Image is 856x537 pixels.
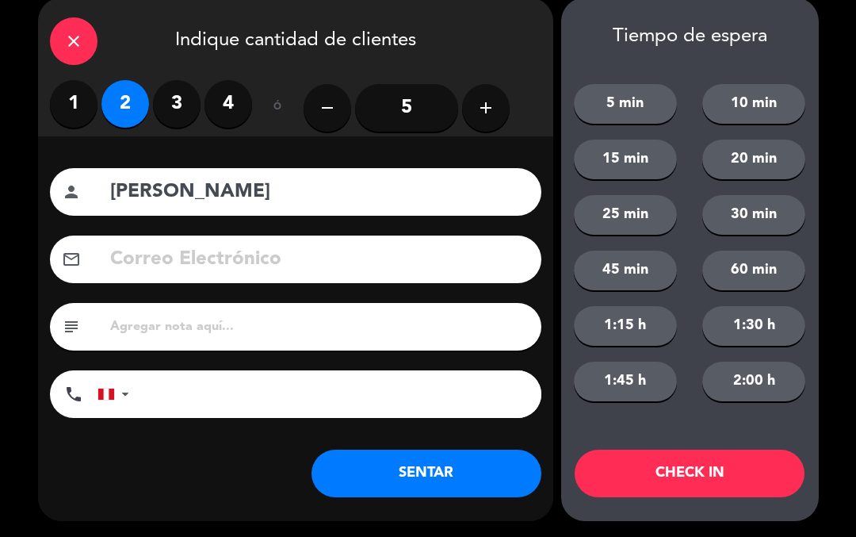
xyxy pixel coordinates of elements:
label: 3 [153,80,201,128]
button: 1:15 h [574,306,677,346]
button: 15 min [574,140,677,179]
button: 60 min [702,251,805,290]
button: 1:30 h [702,306,805,346]
label: 2 [101,80,149,128]
input: Agregar nota aquí... [109,316,529,338]
input: Nombre del cliente [109,176,529,209]
button: 10 min [702,84,805,124]
button: SENTAR [311,450,541,497]
div: ó [252,80,304,136]
label: 1 [50,80,97,128]
input: Correo Electrónico [109,244,529,276]
button: 5 min [574,84,677,124]
i: phone [64,385,83,404]
button: 1:45 h [574,362,677,401]
button: CHECK IN [575,450,804,497]
button: 20 min [702,140,805,179]
button: 30 min [702,195,805,235]
button: 2:00 h [702,362,805,401]
i: close [64,32,83,51]
i: remove [318,98,337,117]
div: Tiempo de espera [561,25,819,48]
i: add [476,98,495,117]
i: person [62,182,81,201]
button: add [462,84,510,132]
i: subject [62,317,81,336]
div: Peru (Perú): +51 [98,371,135,417]
button: 25 min [574,195,677,235]
button: 45 min [574,251,677,290]
label: 4 [204,80,252,128]
i: email [62,250,81,269]
button: remove [304,84,351,132]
